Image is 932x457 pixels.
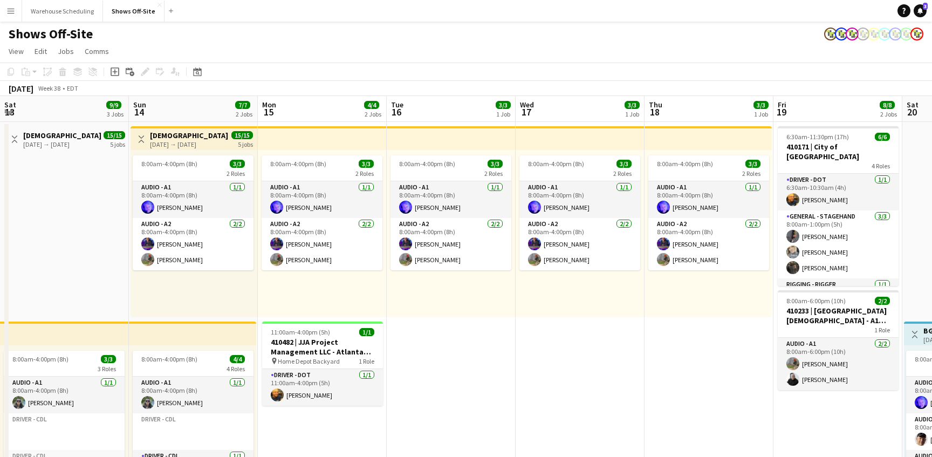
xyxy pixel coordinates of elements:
h3: [DEMOGRAPHIC_DATA] Purse [PERSON_NAME] -- 409866 [23,131,104,140]
app-job-card: 8:00am-4:00pm (8h)3/32 RolesAudio - A11/18:00am-4:00pm (8h)[PERSON_NAME]Audio - A22/28:00am-4:00p... [262,155,382,270]
span: Home Depot Backyard [278,357,340,365]
div: 5 jobs [110,139,125,148]
span: 3/3 [625,101,640,109]
app-job-card: 8:00am-6:00pm (10h)2/2410233 | [GEOGRAPHIC_DATA][DEMOGRAPHIC_DATA] - A1 Prep Day1 RoleAudio - A12... [778,290,899,390]
span: 3/3 [745,160,760,168]
app-card-role: General - Stagehand3/38:00am-1:00pm (5h)[PERSON_NAME][PERSON_NAME][PERSON_NAME] [778,210,899,278]
span: 3/3 [101,355,116,363]
span: Jobs [58,46,74,56]
div: 8:00am-4:00pm (8h)3/32 RolesAudio - A11/18:00am-4:00pm (8h)[PERSON_NAME]Audio - A22/28:00am-4:00p... [390,155,511,270]
span: 2 Roles [355,169,374,178]
app-card-role: Audio - A12/28:00am-6:00pm (10h)[PERSON_NAME][PERSON_NAME] [778,338,899,390]
span: 13 [3,106,16,118]
span: Edit [35,46,47,56]
span: 20 [905,106,919,118]
h3: 410233 | [GEOGRAPHIC_DATA][DEMOGRAPHIC_DATA] - A1 Prep Day [778,306,899,325]
span: 8:00am-4:00pm (8h) [12,355,68,363]
app-job-card: 8:00am-4:00pm (8h)3/32 RolesAudio - A11/18:00am-4:00pm (8h)[PERSON_NAME]Audio - A22/28:00am-4:00p... [648,155,769,270]
app-job-card: 8:00am-4:00pm (8h)3/32 RolesAudio - A11/18:00am-4:00pm (8h)[PERSON_NAME]Audio - A22/28:00am-4:00p... [519,155,640,270]
div: 2 Jobs [880,110,897,118]
span: Tue [391,100,403,110]
app-card-role: Driver - DOT1/16:30am-10:30am (4h)[PERSON_NAME] [778,174,899,210]
span: 7/7 [235,101,250,109]
div: 1 Job [754,110,768,118]
span: 6/6 [875,133,890,141]
app-user-avatar: Labor Coordinator [910,28,923,40]
span: 2 Roles [742,169,760,178]
app-job-card: 11:00am-4:00pm (5h)1/1410482 | JJA Project Management LLC - Atlanta Food & Wine Festival - Home D... [262,322,383,406]
span: 19 [776,106,786,118]
span: 16 [389,106,403,118]
app-card-role: Audio - A11/18:00am-4:00pm (8h)[PERSON_NAME] [133,377,253,413]
app-card-role: Rigging - Rigger1/1 [778,278,899,315]
span: 8:00am-4:00pm (8h) [270,160,326,168]
h3: 410171 | City of [GEOGRAPHIC_DATA] [778,142,899,161]
span: 9/9 [106,101,121,109]
span: 4 Roles [227,365,245,373]
span: 8:00am-6:00pm (10h) [786,297,846,305]
span: 3 Roles [98,365,116,373]
span: Thu [649,100,662,110]
div: 6:30am-11:30pm (17h)6/6410171 | City of [GEOGRAPHIC_DATA]4 RolesDriver - DOT1/16:30am-10:30am (4h... [778,126,899,286]
h3: 410482 | JJA Project Management LLC - Atlanta Food & Wine Festival - Home Depot Backyard - Return [262,337,383,357]
app-job-card: 8:00am-4:00pm (8h)3/32 RolesAudio - A11/18:00am-4:00pm (8h)[PERSON_NAME]Audio - A22/28:00am-4:00p... [133,155,253,270]
span: 3/3 [488,160,503,168]
a: View [4,44,28,58]
app-card-role: Audio - A22/28:00am-4:00pm (8h)[PERSON_NAME][PERSON_NAME] [390,218,511,270]
div: 5 jobs [238,139,253,148]
div: [DATE] → [DATE] [150,140,230,148]
app-card-role-placeholder: Driver - CDL [133,413,253,450]
span: 11:00am-4:00pm (5h) [271,328,330,336]
span: Mon [262,100,276,110]
span: 8:00am-4:00pm (8h) [528,160,584,168]
span: 4/4 [364,101,379,109]
span: Week 38 [36,84,63,92]
app-user-avatar: Labor Coordinator [856,28,869,40]
span: 3/3 [616,160,632,168]
span: 2 Roles [613,169,632,178]
span: Sat [4,100,16,110]
app-user-avatar: Labor Coordinator [900,28,913,40]
span: 8:00am-4:00pm (8h) [141,160,197,168]
div: 1 Job [625,110,639,118]
app-card-role: Audio - A22/28:00am-4:00pm (8h)[PERSON_NAME][PERSON_NAME] [648,218,769,270]
span: Fri [778,100,786,110]
app-card-role: Audio - A11/18:00am-4:00pm (8h)[PERSON_NAME] [133,181,253,218]
a: Comms [80,44,113,58]
div: 1 Job [496,110,510,118]
span: Sun [133,100,146,110]
span: 17 [518,106,534,118]
div: 2 Jobs [365,110,381,118]
span: 2/2 [875,297,890,305]
app-card-role: Audio - A22/28:00am-4:00pm (8h)[PERSON_NAME][PERSON_NAME] [133,218,253,270]
span: 8:00am-4:00pm (8h) [141,355,197,363]
app-card-role: Audio - A11/18:00am-4:00pm (8h)[PERSON_NAME] [648,181,769,218]
app-user-avatar: Labor Coordinator [835,28,848,40]
app-user-avatar: Labor Coordinator [878,28,891,40]
span: 3/3 [753,101,769,109]
span: 1/1 [359,328,374,336]
span: 14 [132,106,146,118]
span: 6:30am-11:30pm (17h) [786,133,849,141]
div: 2 Jobs [236,110,252,118]
span: 3/3 [496,101,511,109]
h1: Shows Off-Site [9,26,93,42]
app-card-role: Audio - A11/18:00am-4:00pm (8h)[PERSON_NAME] [262,181,382,218]
app-user-avatar: Labor Coordinator [867,28,880,40]
span: 3/3 [230,160,245,168]
span: Wed [520,100,534,110]
span: 1 Role [359,357,374,365]
span: Sat [907,100,919,110]
span: View [9,46,24,56]
span: 4/4 [230,355,245,363]
button: Warehouse Scheduling [22,1,103,22]
app-card-role: Driver - DOT1/111:00am-4:00pm (5h)[PERSON_NAME] [262,369,383,406]
app-user-avatar: Labor Coordinator [824,28,837,40]
app-card-role: Audio - A11/18:00am-4:00pm (8h)[PERSON_NAME] [390,181,511,218]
